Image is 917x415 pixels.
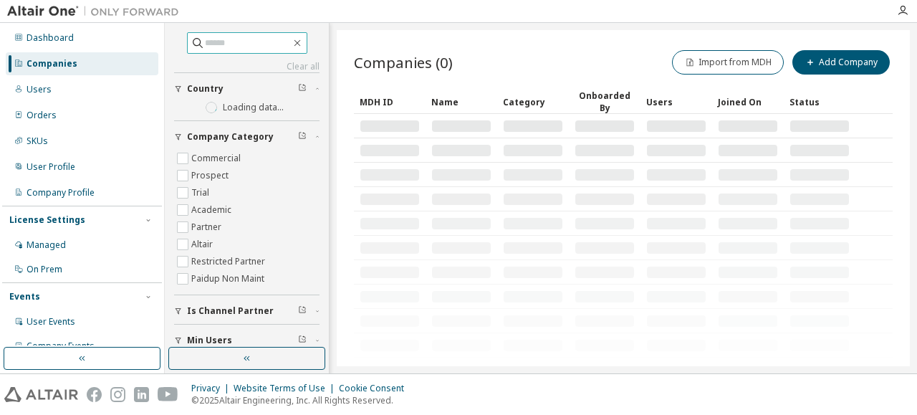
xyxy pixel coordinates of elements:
div: Privacy [191,383,234,394]
div: Onboarded By [575,90,635,114]
img: altair_logo.svg [4,387,78,402]
div: Dashboard [27,32,74,44]
label: Altair [191,236,216,253]
span: Clear filter [298,83,307,95]
button: Import from MDH [672,50,784,75]
img: youtube.svg [158,387,178,402]
span: Company Category [187,131,274,143]
a: Clear all [174,61,320,72]
div: On Prem [27,264,62,275]
div: Company Profile [27,187,95,199]
button: Is Channel Partner [174,295,320,327]
div: MDH ID [360,90,420,113]
div: SKUs [27,135,48,147]
label: Commercial [191,150,244,167]
span: Is Channel Partner [187,305,274,317]
img: Altair One [7,4,186,19]
div: Name [431,90,491,113]
div: Managed [27,239,66,251]
button: Country [174,73,320,105]
button: Add Company [792,50,890,75]
div: Events [9,291,40,302]
div: Users [27,84,52,95]
div: User Events [27,316,75,328]
div: Joined On [718,90,778,113]
button: Company Category [174,121,320,153]
button: Min Users [174,325,320,356]
span: Clear filter [298,305,307,317]
div: User Profile [27,161,75,173]
img: facebook.svg [87,387,102,402]
div: Orders [27,110,57,121]
div: Companies [27,58,77,70]
label: Trial [191,184,212,201]
img: instagram.svg [110,387,125,402]
p: © 2025 Altair Engineering, Inc. All Rights Reserved. [191,394,413,406]
label: Academic [191,201,234,219]
span: Clear filter [298,335,307,346]
div: Status [789,90,850,113]
label: Paidup Non Maint [191,270,267,287]
span: Clear filter [298,131,307,143]
span: Min Users [187,335,232,346]
label: Restricted Partner [191,253,268,270]
label: Partner [191,219,224,236]
div: License Settings [9,214,85,226]
span: Companies (0) [354,52,453,72]
label: Loading data... [223,102,284,113]
div: Category [503,90,563,113]
label: Prospect [191,167,231,184]
div: Cookie Consent [339,383,413,394]
div: Company Events [27,340,95,352]
div: Website Terms of Use [234,383,339,394]
img: linkedin.svg [134,387,149,402]
div: Users [646,90,706,113]
span: Country [187,83,224,95]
